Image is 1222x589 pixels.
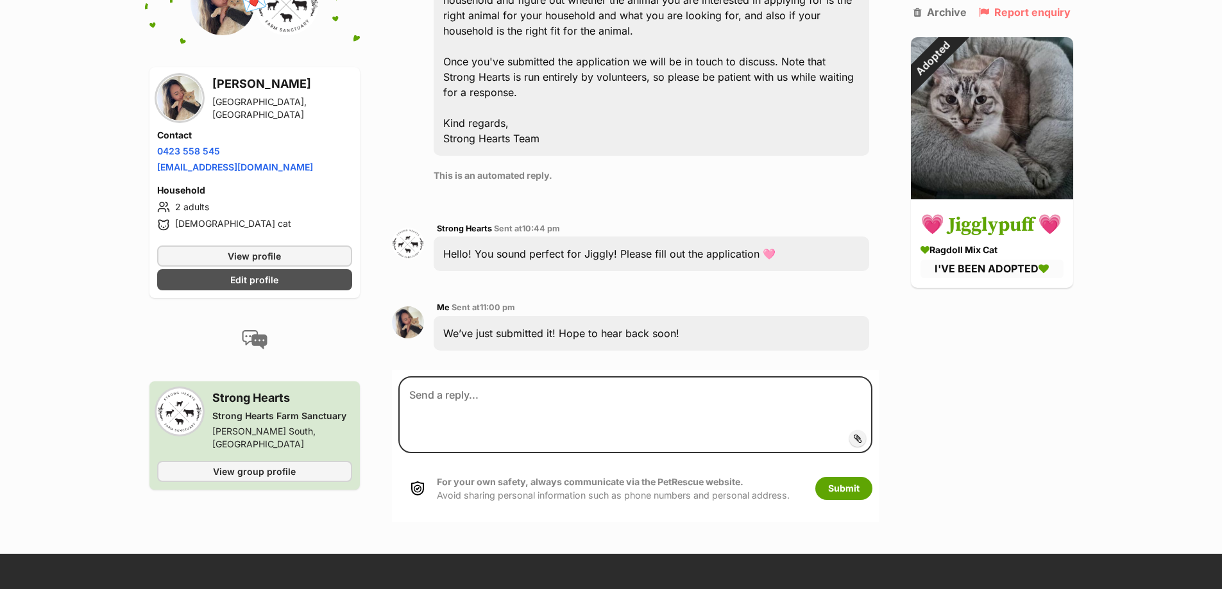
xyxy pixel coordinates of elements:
[157,245,353,267] a: View profile
[228,249,281,263] span: View profile
[212,75,353,93] h3: [PERSON_NAME]
[913,6,967,18] a: Archive
[434,236,869,271] div: Hello! You sound perfect for Jiggly! Please fill out the application 🩷
[157,184,353,197] h4: Household
[911,189,1073,202] a: Adopted
[392,228,424,260] img: Strong Hearts profile pic
[392,306,424,338] img: Brigitte Nguyen profile pic
[213,465,296,478] span: View group profile
[157,129,353,142] h4: Contact
[522,224,560,233] span: 10:44 pm
[911,37,1073,199] img: 💗 Jigglypuff 💗
[157,269,353,290] a: Edit profile
[437,303,450,312] span: Me
[452,303,515,312] span: Sent at
[911,202,1073,288] a: 💗 Jigglypuff 💗 Ragdoll Mix Cat I'VE BEEN ADOPTED
[434,169,869,182] p: This is an automated reply.
[480,303,515,312] span: 11:00 pm
[921,212,1064,240] h3: 💗 Jigglypuff 💗
[494,224,560,233] span: Sent at
[212,410,353,422] div: Strong Hearts Farm Sanctuary
[212,95,353,121] div: [GEOGRAPHIC_DATA], [GEOGRAPHIC_DATA]
[437,475,790,502] p: Avoid sharing personal information such as phone numbers and personal address.
[921,244,1064,257] div: Ragdoll Mix Cat
[921,260,1064,278] div: I'VE BEEN ADOPTED
[437,224,492,233] span: Strong Hearts
[157,461,353,482] a: View group profile
[230,273,278,286] span: Edit profile
[157,76,202,120] img: Brigitte Nguyen profile pic
[815,477,872,500] button: Submit
[157,199,353,215] li: 2 adults
[157,162,313,172] a: [EMAIL_ADDRESS][DOMAIN_NAME]
[157,389,202,434] img: Strong Hearts Farm Sanctuary profile pic
[157,217,353,233] li: [DEMOGRAPHIC_DATA] cat
[894,21,971,97] div: Adopted
[434,316,869,351] div: We’ve just submitted it! Hope to hear back soon!
[979,6,1071,18] a: Report enquiry
[212,425,353,451] div: [PERSON_NAME] South, [GEOGRAPHIC_DATA]
[437,476,743,487] strong: For your own safety, always communicate via the PetRescue website.
[157,145,220,156] a: 0423 558 545
[242,330,267,349] img: conversation-icon-4a6f8262b818ee0b60e3300018af0b2d0b884aa5de6e9bcb8d3d4eeb1a70a7c4.svg
[212,389,353,407] h3: Strong Hearts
